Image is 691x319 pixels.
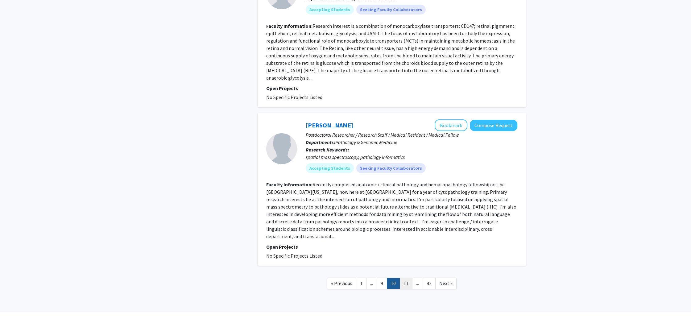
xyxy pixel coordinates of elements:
mat-chip: Accepting Students [306,163,354,173]
fg-read-more: Research interest is a combination of monocarboxylate transporters; CD147; retinal pigmment epith... [266,23,515,81]
button: Compose Request to Jonathan Von Reusner [470,120,517,131]
button: Add Jonathan Von Reusner to Bookmarks [435,119,467,131]
nav: Page navigation [258,272,526,297]
a: Previous [327,278,356,289]
span: ... [416,280,419,286]
iframe: Chat [5,291,26,314]
a: 10 [387,278,400,289]
a: Next [435,278,457,289]
div: spatial mass spectroscopy, pathology informatics [306,153,517,161]
mat-chip: Accepting Students [306,5,354,14]
span: ... [370,280,373,286]
mat-chip: Seeking Faculty Collaborators [356,163,426,173]
a: 1 [356,278,366,289]
a: 9 [377,278,387,289]
b: Research Keywords: [306,147,349,153]
p: Postdoctoral Researcher / Research Staff / Medical Resident / Medical Fellow [306,131,517,139]
a: 42 [423,278,436,289]
mat-chip: Seeking Faculty Collaborators [356,5,426,14]
span: No Specific Projects Listed [266,253,322,259]
p: Open Projects [266,243,517,251]
span: Pathology & Genomic Medicine [335,139,397,145]
b: Faculty Information: [266,181,312,188]
a: [PERSON_NAME] [306,121,353,129]
span: No Specific Projects Listed [266,94,322,100]
span: « Previous [331,280,352,286]
p: Open Projects [266,85,517,92]
span: Next » [439,280,453,286]
b: Departments: [306,139,335,145]
a: 11 [399,278,412,289]
b: Faculty Information: [266,23,312,29]
fg-read-more: Recently completed anatomic / clinical pathology and hematopathology fellowship at the [GEOGRAPHI... [266,181,516,239]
